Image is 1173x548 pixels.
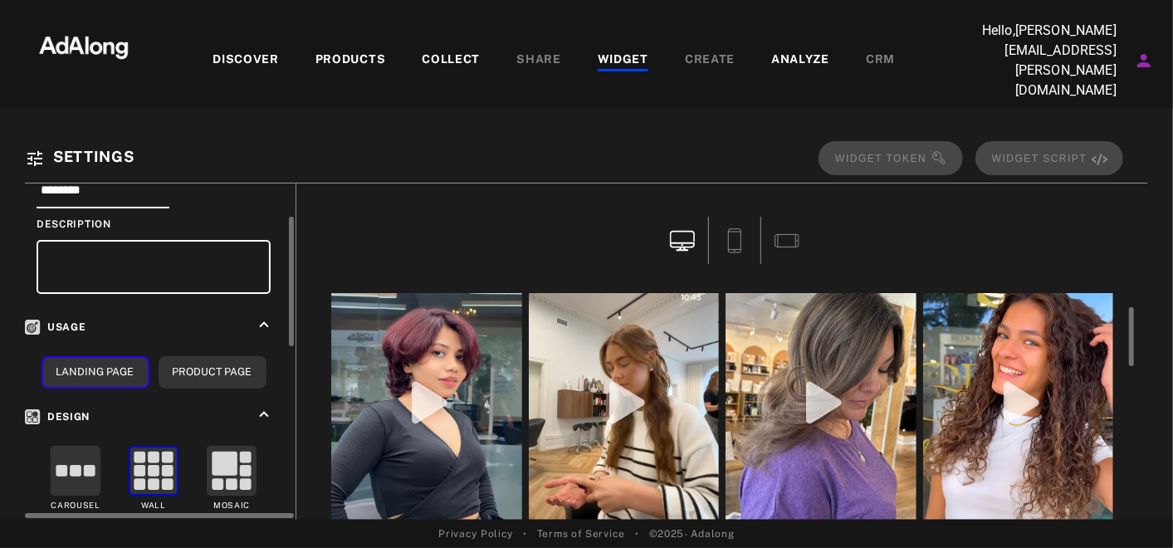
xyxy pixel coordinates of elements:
[255,316,273,334] i: keyboard_arrow_up
[213,51,279,71] div: DISCOVER
[141,500,166,512] div: Wall
[213,500,250,512] div: Mosaic
[819,141,963,175] span: ⚠️ Please save or reset your changes to copy the token
[25,321,86,333] span: Usage
[771,51,829,71] div: ANALYZE
[523,526,527,541] span: •
[42,356,149,389] button: Landing Page
[1090,468,1173,548] iframe: Chat Widget
[37,217,271,232] div: Description
[255,405,273,423] i: keyboard_arrow_up
[53,148,134,165] span: Settings
[11,21,157,71] img: 63233d7d88ed69de3c212112c67096b6.png
[975,141,1123,175] span: ⚠️ Please save or reset your changes to copy the script
[537,526,625,541] a: Terms of Service
[866,51,895,71] div: CRM
[598,51,648,71] div: WIDGET
[635,526,639,541] span: •
[649,526,735,541] span: © 2025 - Adalong
[51,500,100,512] div: Carousel
[1090,468,1173,548] div: Widget de chat
[685,51,735,71] div: CREATE
[25,411,90,423] span: Design
[422,51,480,71] div: COLLECT
[1130,46,1158,75] button: Account settings
[159,356,266,389] button: Product Page
[516,51,561,71] div: SHARE
[951,21,1117,100] p: Hello, [PERSON_NAME][EMAIL_ADDRESS][PERSON_NAME][DOMAIN_NAME]
[315,51,386,71] div: PRODUCTS
[438,526,513,541] a: Privacy Policy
